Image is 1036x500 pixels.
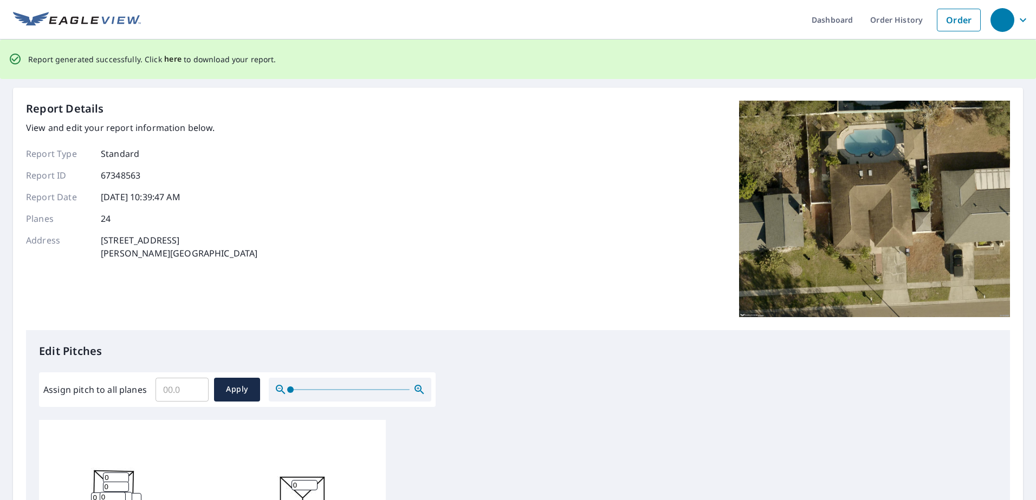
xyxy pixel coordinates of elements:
[164,52,182,66] button: here
[101,212,111,225] p: 24
[101,169,140,182] p: 67348563
[26,121,258,134] p: View and edit your report information below.
[28,52,276,66] p: Report generated successfully. Click to download your report.
[214,378,260,402] button: Apply
[26,234,91,260] p: Address
[101,234,258,260] p: [STREET_ADDRESS] [PERSON_NAME][GEOGRAPHIC_DATA]
[937,9,981,31] a: Order
[101,147,139,160] p: Standard
[739,101,1010,317] img: Top image
[43,383,147,396] label: Assign pitch to all planes
[26,212,91,225] p: Planes
[156,374,209,405] input: 00.0
[101,190,180,203] p: [DATE] 10:39:47 AM
[13,12,141,28] img: EV Logo
[26,147,91,160] p: Report Type
[39,343,997,359] p: Edit Pitches
[223,383,251,396] span: Apply
[26,190,91,203] p: Report Date
[26,101,104,117] p: Report Details
[26,169,91,182] p: Report ID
